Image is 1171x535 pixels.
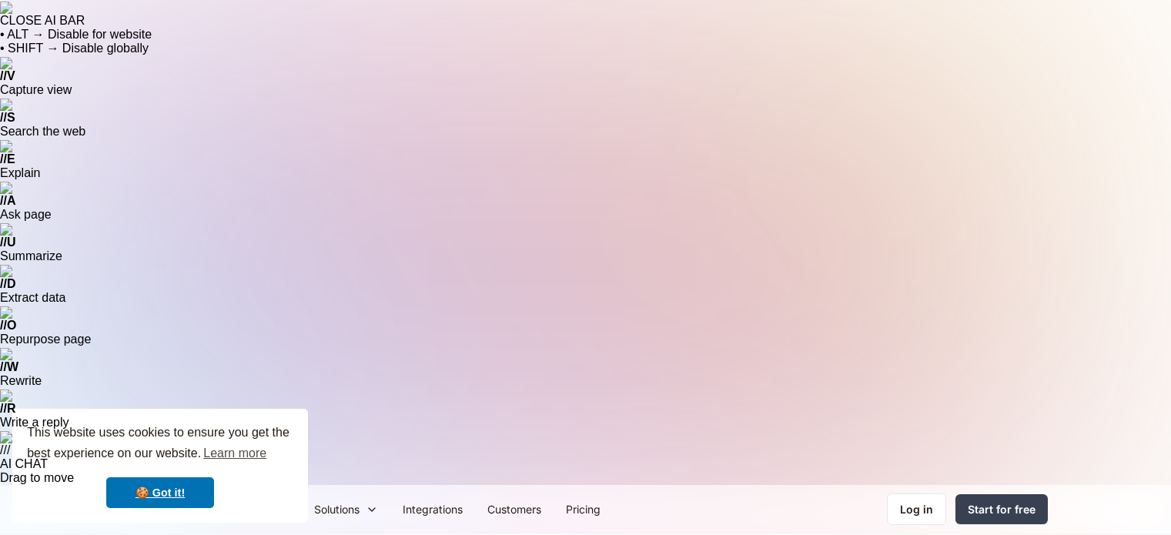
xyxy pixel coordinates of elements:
[314,501,360,517] div: Solutions
[955,494,1048,524] a: Start for free
[302,492,390,527] div: Solutions
[390,492,475,527] a: Integrations
[554,492,613,527] a: Pricing
[106,477,214,508] a: dismiss cookie message
[968,501,1035,517] div: Start for free
[900,501,933,517] div: Log in
[887,493,946,525] a: Log in
[475,492,554,527] a: Customers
